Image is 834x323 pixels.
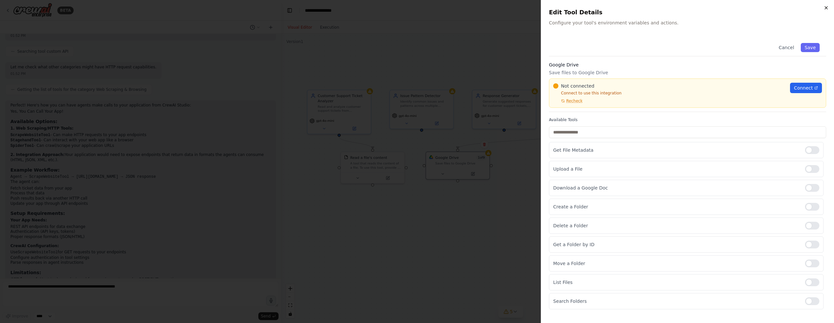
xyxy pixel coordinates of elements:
[553,166,800,172] p: Upload a File
[775,43,798,52] button: Cancel
[553,147,800,153] p: Get File Metadata
[566,98,582,104] span: Recheck
[549,8,826,17] h2: Edit Tool Details
[553,185,800,191] p: Download a Google Doc
[553,222,800,229] p: Delete a Folder
[549,20,826,26] p: Configure your tool's environment variables and actions.
[553,241,800,248] p: Get a Folder by ID
[549,69,826,76] p: Save files to Google Drive
[549,117,826,122] label: Available Tools
[553,260,800,267] p: Move a Folder
[790,83,822,93] a: Connect
[794,85,813,91] span: Connect
[553,279,800,286] p: List Files
[561,83,594,89] span: Not connected
[801,43,820,52] button: Save
[553,298,800,304] p: Search Folders
[553,98,582,104] button: Recheck
[549,62,826,68] h3: Google Drive
[553,91,786,96] p: Connect to use this integration
[553,204,800,210] p: Create a Folder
